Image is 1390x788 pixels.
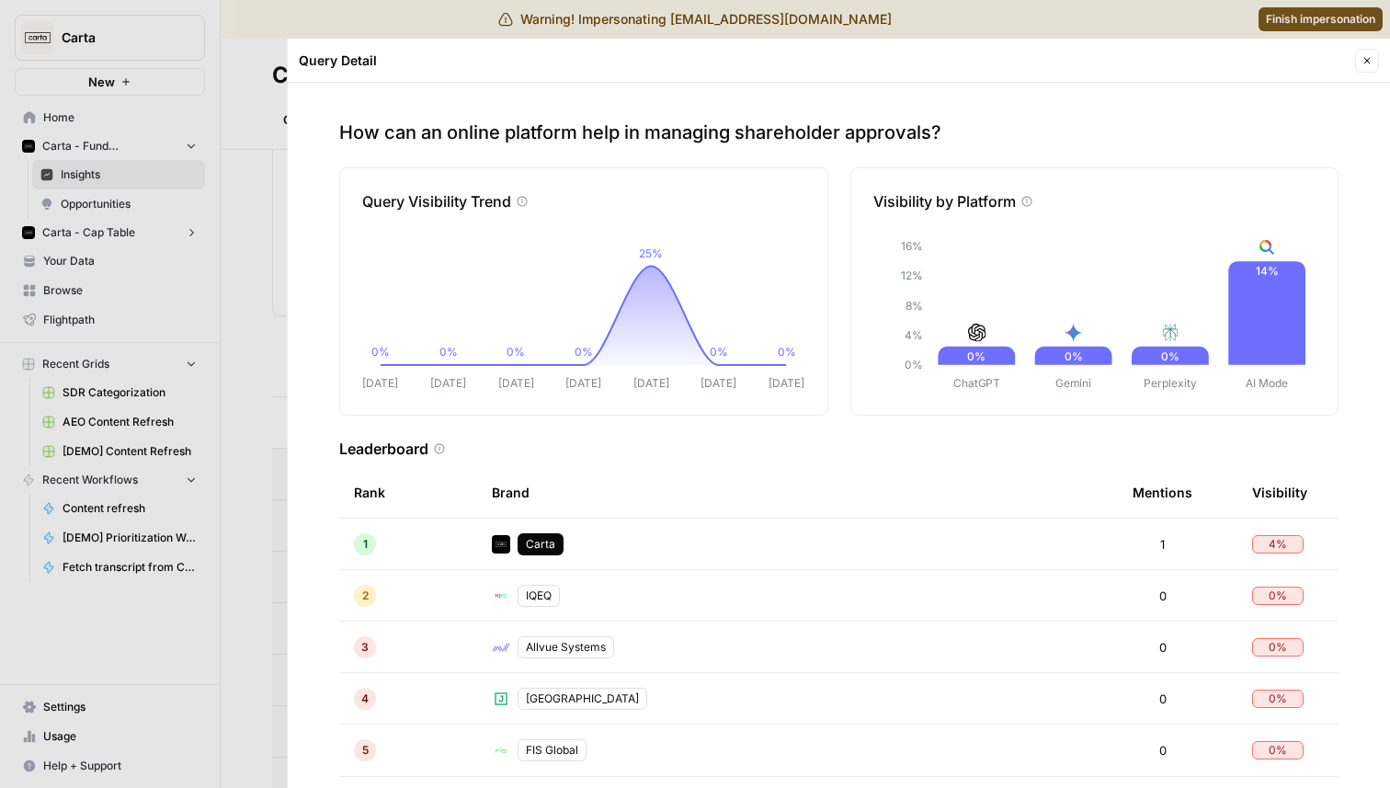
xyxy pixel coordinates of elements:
[900,269,922,283] tspan: 12%
[371,345,390,359] tspan: 0%
[492,467,1103,518] div: Brand
[1160,535,1165,554] span: 1
[492,638,510,657] img: hp1kf5jisvx37uck2ogdi2muwinx
[362,190,511,212] p: Query Visibility Trend
[498,376,534,390] tspan: [DATE]
[1269,588,1287,604] span: 0 %
[518,739,587,761] div: FIS Global
[518,636,614,658] div: Allvue Systems
[518,688,647,710] div: [GEOGRAPHIC_DATA]
[518,585,560,607] div: IQEQ
[363,536,368,553] span: 1
[439,345,458,359] tspan: 0%
[778,345,796,359] tspan: 0%
[905,299,922,313] tspan: 8%
[1269,691,1287,707] span: 0 %
[339,438,428,460] h3: Leaderboard
[361,691,369,707] span: 4
[1133,467,1192,518] div: Mentions
[904,328,922,342] tspan: 4%
[492,535,510,554] img: c35yeiwf0qjehltklbh57st2xhbo
[952,376,1000,390] tspan: ChatGPT
[873,190,1016,212] p: Visibility by Platform
[339,120,1339,145] p: How can an online platform help in managing shareholder approvals?
[1246,376,1288,390] tspan: AI Mode
[430,376,466,390] tspan: [DATE]
[1256,264,1279,278] text: 14%
[1159,638,1167,657] span: 0
[507,345,525,359] tspan: 0%
[575,345,593,359] tspan: 0%
[1269,639,1287,656] span: 0 %
[1252,467,1307,518] div: Visibility
[362,588,369,604] span: 2
[701,376,736,390] tspan: [DATE]
[1064,349,1082,363] text: 0%
[492,587,510,605] img: asr0d8sfv8makh89wnzp79oca5ai
[492,690,510,708] img: hjyrzvn7ljvgzsidjt9j4f2wt0pn
[904,358,922,371] tspan: 0%
[1161,349,1179,363] text: 0%
[362,376,398,390] tspan: [DATE]
[518,533,564,555] div: Carta
[710,345,728,359] tspan: 0%
[769,376,804,390] tspan: [DATE]
[1269,536,1287,553] span: 4 %
[354,467,385,518] div: Rank
[1144,376,1197,390] tspan: Perplexity
[1159,587,1167,605] span: 0
[633,376,669,390] tspan: [DATE]
[1159,690,1167,708] span: 0
[492,741,510,759] img: 3du4lb8tzuxvpcfe96s8g5uvx4i9
[362,742,369,759] span: 5
[900,239,922,253] tspan: 16%
[361,639,369,656] span: 3
[639,246,663,260] tspan: 25%
[565,376,601,390] tspan: [DATE]
[1269,742,1287,759] span: 0 %
[299,51,1350,70] div: Query Detail
[967,349,986,363] text: 0%
[1159,741,1167,759] span: 0
[1055,376,1091,390] tspan: Gemini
